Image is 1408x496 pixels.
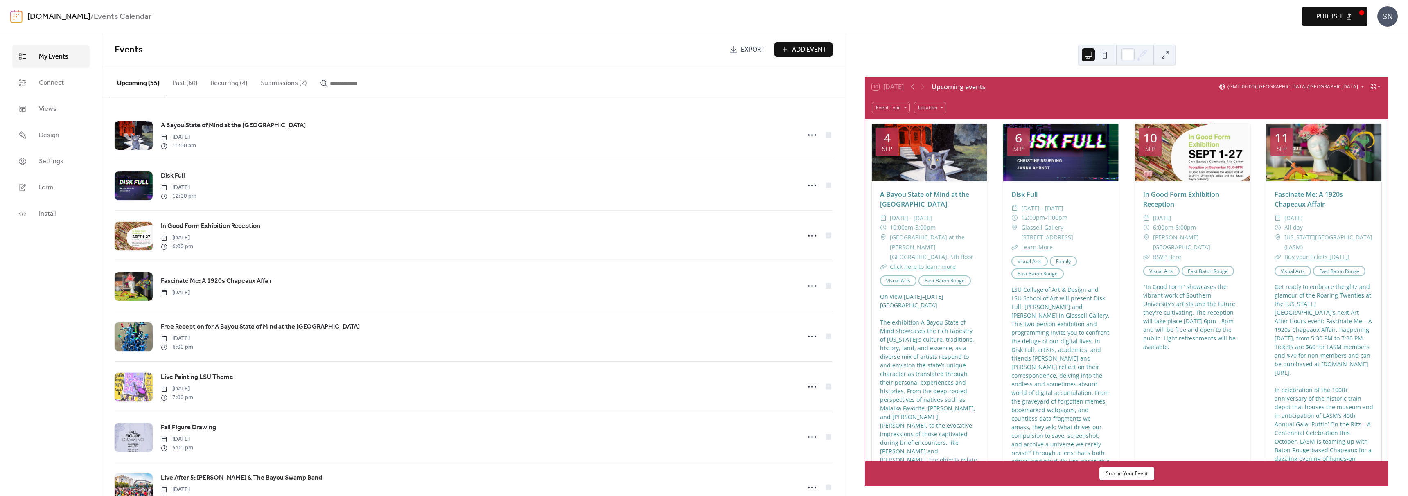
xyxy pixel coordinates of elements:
div: ​ [1011,223,1018,232]
span: Live Painting LSU Theme [161,372,233,382]
a: Views [12,98,90,120]
span: Form [39,183,54,193]
a: Disk Full [1011,190,1038,199]
span: [DATE] [161,183,196,192]
a: Design [12,124,90,146]
span: [DATE] - [DATE] [1021,203,1063,213]
span: All day [1284,223,1303,232]
span: [DATE] [161,334,193,343]
span: [DATE] [161,435,193,444]
div: ​ [880,213,887,223]
span: [DATE] [161,133,196,142]
span: [DATE] [161,289,190,297]
div: 11 [1275,132,1288,144]
span: 10:00am [890,223,913,232]
span: - [1173,223,1176,232]
span: Add Event [792,45,826,55]
span: 1:00pm [1047,213,1067,223]
span: [PERSON_NAME] [GEOGRAPHIC_DATA] [1153,232,1242,252]
a: Free Reception for A Bayou State of Mind at the [GEOGRAPHIC_DATA] [161,322,360,332]
div: ​ [1275,223,1281,232]
div: ​ [880,223,887,232]
span: In Good Form Exhibition Reception [161,221,260,231]
span: 8:00pm [1176,223,1196,232]
span: [DATE] [161,234,193,242]
div: Sep [1013,146,1024,152]
div: ​ [880,262,887,272]
span: Connect [39,78,64,88]
span: [DATE] - [DATE] [890,213,932,223]
span: [GEOGRAPHIC_DATA] at the [PERSON_NAME][GEOGRAPHIC_DATA], 5th floor [890,232,979,262]
span: - [1045,213,1047,223]
div: 10 [1143,132,1157,144]
div: 6 [1015,132,1022,144]
span: - [913,223,915,232]
div: 4 [884,132,891,144]
div: ​ [1275,213,1281,223]
a: A Bayou State of Mind at the [GEOGRAPHIC_DATA] [161,120,306,131]
a: Fall Figure Drawing [161,422,216,433]
span: 6:00pm [1153,223,1173,232]
button: Add Event [774,42,833,57]
a: In Good Form Exhibition Reception [1143,190,1219,209]
span: [DATE] [1284,213,1303,223]
div: ​ [1275,252,1281,262]
span: Export [741,45,765,55]
span: Events [115,41,143,59]
div: "In Good Form" showcases the vibrant work of Southern University's artists and the future they're... [1135,282,1250,351]
span: [DATE] [1153,213,1171,223]
a: Export [723,42,771,57]
a: In Good Form Exhibition Reception [161,221,260,232]
button: Publish [1302,7,1367,26]
button: Submit Your Event [1099,467,1154,480]
div: ​ [1011,242,1018,252]
div: ​ [1275,232,1281,242]
div: ​ [1143,213,1150,223]
a: A Bayou State of Mind at the [GEOGRAPHIC_DATA] [880,190,969,209]
div: Sep [1145,146,1155,152]
span: Settings [39,157,63,167]
a: [DOMAIN_NAME] [27,9,90,25]
div: ​ [1143,223,1150,232]
b: Events Calendar [94,9,151,25]
span: (GMT-06:00) [GEOGRAPHIC_DATA]/[GEOGRAPHIC_DATA] [1227,84,1358,89]
span: A Bayou State of Mind at the [GEOGRAPHIC_DATA] [161,121,306,131]
span: Fall Figure Drawing [161,423,216,433]
button: Recurring (4) [204,66,254,97]
a: Click here to learn more [890,263,956,271]
span: 12:00pm [1021,213,1045,223]
a: Live After 5: [PERSON_NAME] & The Bayou Swamp Band [161,473,322,483]
span: 5:00 pm [161,444,193,452]
span: Views [39,104,56,114]
span: My Events [39,52,68,62]
button: Upcoming (55) [111,66,166,97]
a: Form [12,176,90,198]
div: ​ [1011,213,1018,223]
span: 12:00 pm [161,192,196,201]
button: Past (60) [166,66,204,97]
a: Connect [12,72,90,94]
div: Sep [882,146,892,152]
span: 10:00 am [161,142,196,150]
span: Glassell Gallery [STREET_ADDRESS] [1021,223,1110,242]
a: Buy your tickets [DATE]! [1284,253,1349,261]
button: Submissions (2) [254,66,314,97]
span: [DATE] [161,385,193,393]
div: Get ready to embrace the glitz and glamour of the Roaring Twenties at the [US_STATE][GEOGRAPHIC_D... [1266,282,1381,480]
a: Disk Full [161,171,185,181]
span: Install [39,209,56,219]
div: Sep [1277,146,1287,152]
a: My Events [12,45,90,68]
a: Fascinate Me: A 1920s Chapeaux Affair [1275,190,1343,209]
a: Install [12,203,90,225]
img: logo [10,10,23,23]
span: [US_STATE][GEOGRAPHIC_DATA] (LASM) [1284,232,1373,252]
span: Design [39,131,59,140]
a: Settings [12,150,90,172]
a: Learn More [1021,243,1053,251]
span: 5:00pm [915,223,936,232]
